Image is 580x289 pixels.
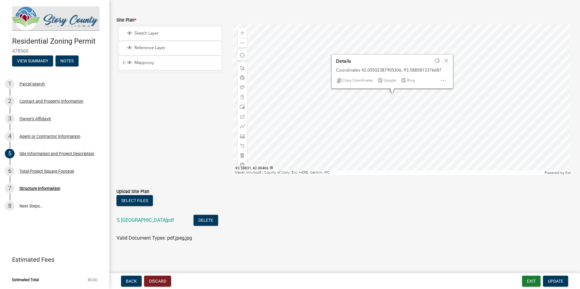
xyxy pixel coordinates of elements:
[19,82,45,86] div: Parcel search
[548,279,563,284] span: Update
[126,31,219,37] div: Sketch Layer
[194,218,218,224] wm-modal-confirm: Delete Document
[407,78,415,83] span: Bing
[133,60,219,65] span: Mapproxy
[438,76,449,85] div: Open
[334,56,353,66] h2: Details
[5,79,15,89] div: 1
[12,6,99,31] img: Story County, Iowa
[5,254,99,266] a: Estimated Fees
[375,76,398,85] div: Google
[119,25,222,72] ul: Layer List
[19,186,60,191] div: Structure Information
[116,195,153,206] button: Select files
[12,59,53,64] wm-modal-confirm: Summary
[12,48,97,54] span: 478560
[238,28,247,38] div: Zoom in
[334,76,375,85] div: Copy Coordinates
[19,134,80,138] div: Agent or Contractor Information
[5,131,15,141] div: 4
[126,45,219,51] div: Reference Layer
[56,55,79,66] button: Notes
[5,166,15,176] div: 6
[133,45,219,51] span: Reference Layer
[126,60,219,66] div: Mapproxy
[12,278,39,282] span: Estimated Total
[119,42,221,55] li: Reference Layer
[19,151,94,156] div: Site Information and Project Description
[336,68,448,73] div: Coordinates 42.00502387905306,-93.5885813376687
[119,56,221,70] li: Mapproxy
[442,56,451,65] div: Close
[5,96,15,106] div: 2
[238,51,247,60] div: Find my location
[122,60,126,66] span: Expand
[565,171,571,175] a: Esri
[342,78,373,83] span: Copy Coordinates
[332,55,430,68] button: Details
[522,276,541,287] button: Exit
[116,235,192,241] span: Valid Document Types: pdf,jpeg,jpg
[116,190,149,194] label: Upload Site Plan
[144,276,171,287] button: Discard
[543,170,573,175] div: Powered by
[543,276,568,287] button: Update
[194,215,218,226] button: Delete
[5,149,15,158] div: 5
[12,55,53,66] button: View Summary
[5,184,15,193] div: 7
[88,278,97,282] span: $0.00
[5,201,15,211] div: 8
[5,114,15,124] div: 3
[19,169,74,173] div: Total Project Square Footage
[332,55,453,88] div: Details
[433,56,442,65] div: Dock
[19,99,83,103] div: Contact and Property Information
[126,279,137,284] span: Back
[12,37,104,46] h4: Residential Zoning Permit
[121,276,142,287] button: Back
[233,170,543,175] div: Maxar, Microsoft | County of Story, Esri, HERE, Garmin, iPC
[119,27,221,41] li: Sketch Layer
[398,76,417,85] div: Bing
[384,78,396,83] span: Google
[56,59,79,64] wm-modal-confirm: Notes
[117,217,174,223] a: S [GEOGRAPHIC_DATA]pdf
[116,18,136,22] label: Site Plan
[238,38,247,48] div: Zoom out
[133,31,219,36] span: Sketch Layer
[19,117,51,121] div: Owner's Affidavit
